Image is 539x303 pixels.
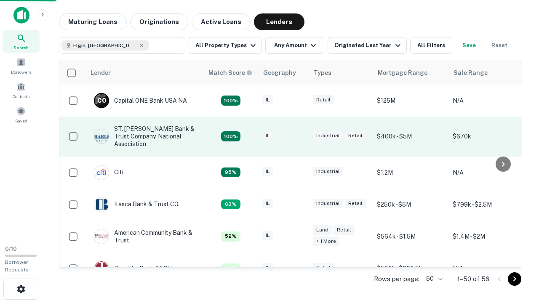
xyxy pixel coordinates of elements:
[448,117,524,157] td: $670k
[262,263,273,273] div: IL
[73,42,136,49] span: Elgin, [GEOGRAPHIC_DATA], [GEOGRAPHIC_DATA]
[373,221,448,252] td: $564k - $1.5M
[508,272,521,286] button: Go to next page
[15,117,27,124] span: Saved
[221,131,240,141] div: Capitalize uses an advanced AI algorithm to match your search with the best lender. The match sco...
[423,273,444,285] div: 50
[221,167,240,178] div: Capitalize uses an advanced AI algorithm to match your search with the best lender. The match sco...
[189,37,262,54] button: All Property Types
[13,93,29,100] span: Contacts
[11,69,31,75] span: Borrowers
[410,37,452,54] button: All Filters
[262,95,273,105] div: IL
[328,37,407,54] button: Originated Last Year
[221,231,240,242] div: Capitalize uses an advanced AI algorithm to match your search with the best lender. The match sco...
[192,13,251,30] button: Active Loans
[373,61,448,85] th: Mortgage Range
[258,61,309,85] th: Geography
[208,68,252,77] div: Capitalize uses an advanced AI algorithm to match your search with the best lender. The match sco...
[313,131,343,141] div: Industrial
[373,189,448,221] td: $250k - $5M
[94,165,109,180] img: picture
[313,167,343,176] div: Industrial
[91,68,111,78] div: Lender
[334,225,355,235] div: Retail
[313,95,334,105] div: Retail
[448,221,524,252] td: $1.4M - $2M
[265,37,324,54] button: Any Amount
[313,199,343,208] div: Industrial
[94,261,186,276] div: Republic Bank Of Chicago
[3,79,40,101] a: Contacts
[313,263,334,273] div: Retail
[345,131,366,141] div: Retail
[373,252,448,284] td: $500k - $880.5k
[97,96,106,105] p: C O
[334,40,403,50] div: Originated Last Year
[3,103,40,126] a: Saved
[313,225,332,235] div: Land
[456,37,483,54] button: Save your search to get updates of matches that match your search criteria.
[94,197,109,212] img: picture
[448,252,524,284] td: N/A
[94,125,195,148] div: ST. [PERSON_NAME] Bank & Trust Company, National Association
[5,259,29,273] span: Borrower Requests
[254,13,304,30] button: Lenders
[94,197,179,212] div: Itasca Bank & Trust CO.
[262,131,273,141] div: IL
[313,237,339,246] div: + 1 more
[94,261,109,276] img: picture
[94,229,109,244] img: picture
[262,231,273,240] div: IL
[94,165,123,180] div: Citi
[373,117,448,157] td: $400k - $5M
[208,68,251,77] h6: Match Score
[94,129,109,144] img: picture
[374,274,419,284] p: Rows per page:
[221,96,240,106] div: Capitalize uses an advanced AI algorithm to match your search with the best lender. The match sco...
[221,199,240,210] div: Capitalize uses an advanced AI algorithm to match your search with the best lender. The match sco...
[94,229,195,244] div: American Community Bank & Trust
[262,167,273,176] div: IL
[345,199,366,208] div: Retail
[263,68,296,78] div: Geography
[85,61,203,85] th: Lender
[94,93,187,108] div: Capital ONE Bank USA NA
[5,246,17,252] span: 0 / 10
[448,61,524,85] th: Sale Range
[378,68,427,78] div: Mortgage Range
[203,61,258,85] th: Capitalize uses an advanced AI algorithm to match your search with the best lender. The match sco...
[130,13,188,30] button: Originations
[497,236,539,276] iframe: Chat Widget
[262,199,273,208] div: IL
[448,85,524,117] td: N/A
[13,7,29,24] img: capitalize-icon.png
[373,157,448,189] td: $1.2M
[373,85,448,117] td: $125M
[448,157,524,189] td: N/A
[454,68,488,78] div: Sale Range
[13,44,29,51] span: Search
[59,13,127,30] button: Maturing Loans
[221,263,240,274] div: Capitalize uses an advanced AI algorithm to match your search with the best lender. The match sco...
[314,68,331,78] div: Types
[486,37,513,54] button: Reset
[3,54,40,77] a: Borrowers
[3,30,40,53] a: Search
[309,61,373,85] th: Types
[448,189,524,221] td: $799k - $2.5M
[457,274,489,284] p: 1–50 of 56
